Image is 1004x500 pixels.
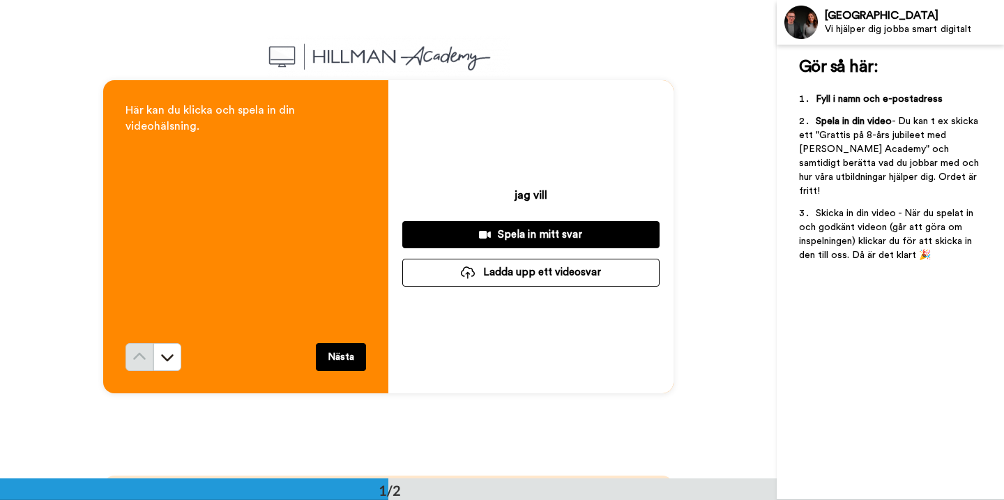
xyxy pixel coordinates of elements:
[515,187,547,204] p: jag vill
[799,59,878,75] span: Gör så här:
[816,116,892,126] span: Spela in din video
[825,24,1003,36] div: Vi hjälper dig jobba smart digitalt
[816,94,943,104] span: Fyll i namn och e-postadress
[356,480,423,500] div: 1/2
[402,221,660,248] button: Spela in mitt svar
[825,9,1003,22] div: [GEOGRAPHIC_DATA]
[413,227,648,242] div: Spela in mitt svar
[316,343,366,371] button: Nästa
[125,105,298,132] span: Här kan du klicka och spela in din videohälsning.
[402,259,660,286] button: Ladda upp ett videosvar
[784,6,818,39] img: Profile Image
[799,209,976,260] span: Skicka in din video - När du spelat in och godkänt videon (går att göra om inspelningen) klickar ...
